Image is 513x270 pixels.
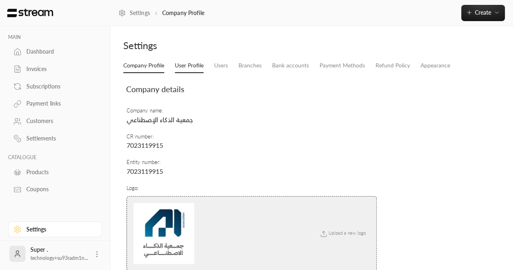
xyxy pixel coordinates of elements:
a: User Profile [175,58,204,73]
a: Company Profile [123,58,164,73]
a: Appearance [421,58,450,73]
a: Products [8,164,102,180]
td: Company name : [126,103,377,129]
span: Company details [126,84,184,94]
span: 7023119915 [127,167,163,175]
div: Super . [30,246,88,262]
a: Coupons [8,181,102,197]
span: technology+su93radm1n... [30,255,88,261]
a: Payment Methods [320,58,365,73]
p: Company Profile [162,9,204,17]
div: Payment links [26,99,92,108]
div: Settings [123,39,308,52]
img: Logo [6,9,54,17]
p: MAIN [8,34,102,41]
img: company logo [133,203,194,264]
a: Invoices [8,61,102,77]
span: جمعية الذكاء الإصطناعي [127,116,193,123]
div: Invoices [26,65,92,73]
a: Settlements [8,131,102,147]
span: Create [475,9,491,16]
a: Branches [238,58,262,73]
div: Subscriptions [26,82,92,91]
nav: breadcrumb [118,9,204,17]
div: Customers [26,117,92,125]
a: Dashboard [8,44,102,60]
div: Settlements [26,134,92,143]
p: CATALOGUE [8,154,102,161]
a: Refund Policy [376,58,410,73]
span: Upload a new logo [315,230,370,235]
div: Dashboard [26,48,92,56]
td: CR number : [126,129,377,154]
a: Customers [8,113,102,129]
a: Settings [8,221,102,237]
a: Subscriptions [8,78,102,94]
span: 7023119915 [127,141,163,149]
a: Users [214,58,228,73]
td: Entity number : [126,154,377,180]
div: Products [26,168,92,176]
a: Payment links [8,96,102,112]
div: Coupons [26,185,92,193]
div: Settings [26,225,92,233]
button: Create [461,5,505,21]
a: Settings [118,9,150,17]
a: Bank accounts [272,58,309,73]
